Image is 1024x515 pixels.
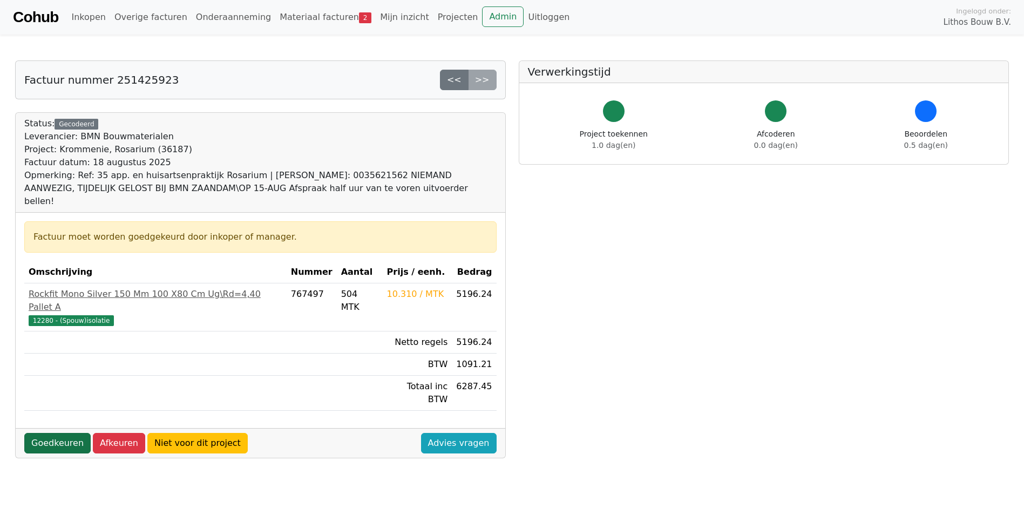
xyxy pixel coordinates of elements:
[24,73,179,86] h5: Factuur nummer 251425923
[341,288,378,314] div: 504 MTK
[24,433,91,453] a: Goedkeuren
[287,261,337,283] th: Nummer
[24,117,497,208] div: Status:
[383,354,452,376] td: BTW
[383,261,452,283] th: Prijs / eenh.
[452,376,496,411] td: 6287.45
[592,141,635,150] span: 1.0 dag(en)
[275,6,376,28] a: Materiaal facturen2
[482,6,524,27] a: Admin
[956,6,1011,16] span: Ingelogd onder:
[452,283,496,331] td: 5196.24
[580,128,648,151] div: Project toekennen
[944,16,1011,29] span: Lithos Bouw B.V.
[524,6,574,28] a: Uitloggen
[528,65,1000,78] h5: Verwerkingstijd
[29,288,282,314] div: Rockfit Mono Silver 150 Mm 100 X80 Cm Ug\Rd=4,40 Pallet A
[55,119,98,130] div: Gecodeerd
[440,70,469,90] a: <<
[24,143,497,156] div: Project: Krommenie, Rosarium (36187)
[452,331,496,354] td: 5196.24
[376,6,433,28] a: Mijn inzicht
[24,169,497,208] div: Opmerking: Ref: 35 app. en huisartsenpraktijk Rosarium | [PERSON_NAME]: 0035621562 NIEMAND AANWEZ...
[287,283,337,331] td: 767497
[337,261,383,283] th: Aantal
[33,231,487,243] div: Factuur moet worden goedgekeurd door inkoper of manager.
[754,128,798,151] div: Afcoderen
[904,141,948,150] span: 0.5 dag(en)
[452,261,496,283] th: Bedrag
[24,261,287,283] th: Omschrijving
[110,6,192,28] a: Overige facturen
[147,433,248,453] a: Niet voor dit project
[383,331,452,354] td: Netto regels
[192,6,275,28] a: Onderaanneming
[904,128,948,151] div: Beoordelen
[93,433,145,453] a: Afkeuren
[754,141,798,150] span: 0.0 dag(en)
[24,130,497,143] div: Leverancier: BMN Bouwmaterialen
[29,315,114,326] span: 12280 - (Spouw)isolatie
[421,433,497,453] a: Advies vragen
[433,6,483,28] a: Projecten
[13,4,58,30] a: Cohub
[387,288,448,301] div: 10.310 / MTK
[359,12,371,23] span: 2
[24,156,497,169] div: Factuur datum: 18 augustus 2025
[383,376,452,411] td: Totaal inc BTW
[29,288,282,327] a: Rockfit Mono Silver 150 Mm 100 X80 Cm Ug\Rd=4,40 Pallet A12280 - (Spouw)isolatie
[67,6,110,28] a: Inkopen
[452,354,496,376] td: 1091.21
